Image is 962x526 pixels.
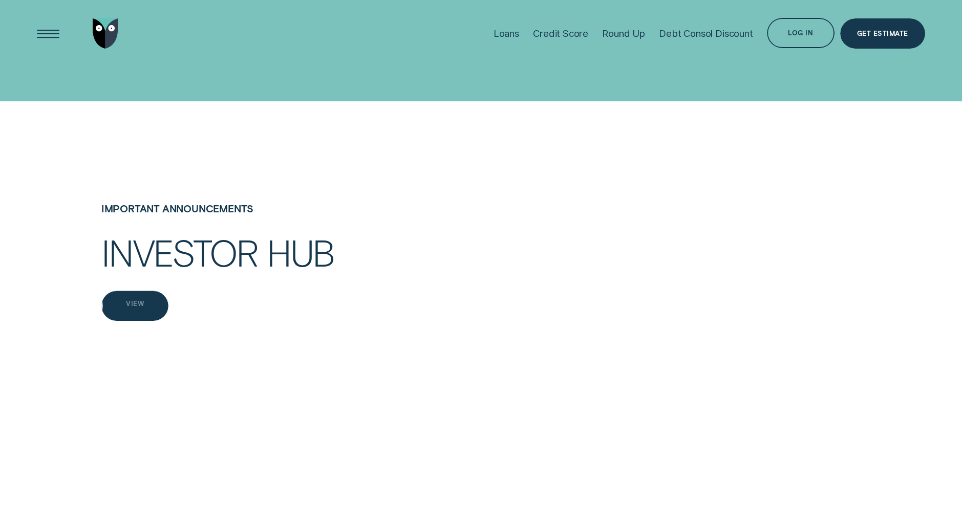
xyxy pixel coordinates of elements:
[494,28,519,39] div: Loans
[840,18,925,49] a: Get Estimate
[602,28,645,39] div: Round Up
[93,18,118,49] img: Wisr
[767,18,835,48] button: Log in
[659,28,753,39] div: Debt Consol Discount
[101,203,411,214] h4: Important Announcements
[101,234,411,270] h2: Investor Hub
[101,291,169,321] a: View
[533,28,588,39] div: Credit Score
[33,18,63,49] button: Open Menu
